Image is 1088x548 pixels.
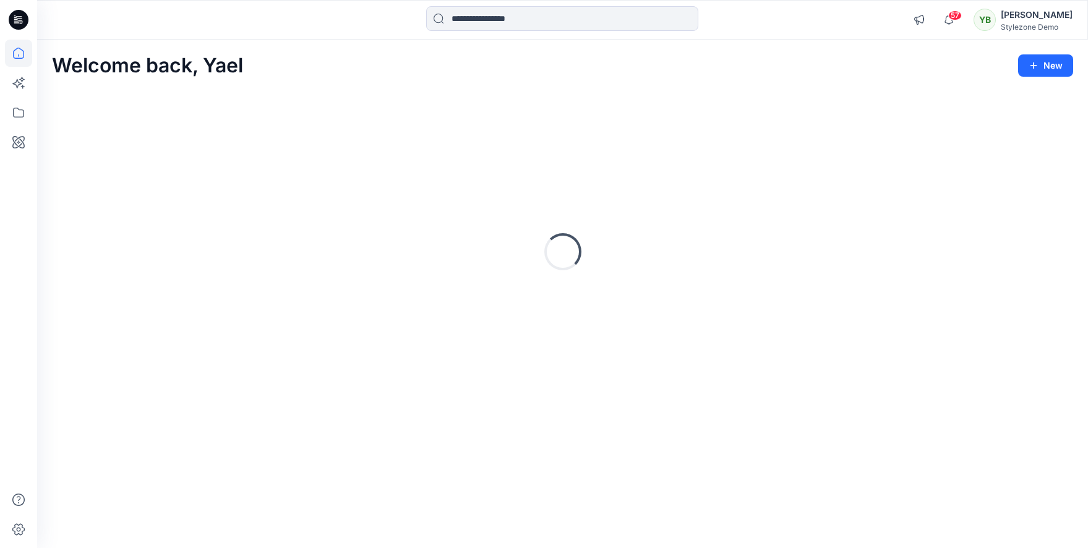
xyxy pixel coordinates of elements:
h2: Welcome back, Yael [52,54,243,77]
button: New [1018,54,1073,77]
div: Stylezone Demo [1001,22,1073,32]
div: [PERSON_NAME] [1001,7,1073,22]
span: 57 [948,11,962,20]
div: YB [974,9,996,31]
